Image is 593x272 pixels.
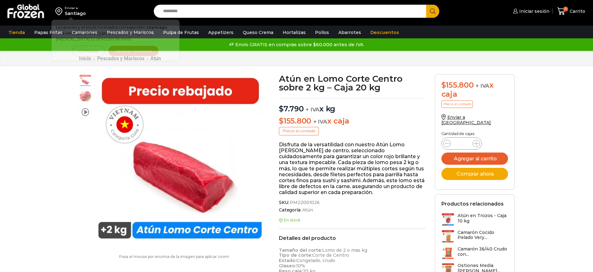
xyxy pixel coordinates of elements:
[279,116,311,125] bdi: 155.800
[279,117,426,126] p: x caja
[335,27,364,38] a: Abarrotes
[279,247,322,253] strong: Tamaño del corte:
[518,8,549,14] span: Iniciar sesión
[441,132,508,136] p: Cantidad de cajas
[279,200,426,205] span: SKU:
[5,27,28,38] a: Tienda
[458,213,508,224] h3: Atún en Trozos - Caja 10 kg
[279,116,284,125] span: $
[441,246,508,260] a: Camarón 36/40 Crudo con...
[279,74,426,92] h1: Atún en Lomo Corte Centro sobre 2 kg – Caja 20 kg
[279,258,296,263] strong: Estado:
[511,5,549,17] a: Iniciar sesión
[279,218,426,222] p: En stock
[279,104,284,113] span: $
[441,81,508,99] div: x caja
[205,27,237,38] a: Appetizers
[441,201,504,207] h2: Productos relacionados
[458,246,508,257] h3: Camarón 36/40 Crudo con...
[240,27,276,38] a: Queso Crema
[65,10,86,17] div: Santiago
[79,255,270,259] p: Pasa el mouse por encima de la imagen para aplicar zoom
[72,46,105,56] button: Continuar
[79,90,92,102] span: atun-lomo-corte
[289,200,320,205] span: PM22001026
[56,24,175,42] p: Los precios y el stock mostrados corresponden a . Para ver disponibilidad y precios en otras regi...
[476,83,489,89] span: + IVA
[313,119,327,125] span: + IVA
[441,80,446,90] span: $
[279,98,426,114] p: x kg
[426,5,439,18] button: Search button
[312,27,332,38] a: Pollos
[279,235,426,241] h2: Detalles del producto
[279,252,312,258] strong: Tipo de corte:
[279,142,426,196] p: Disfruta de la versatilidad con nuestro Atún Lomo [PERSON_NAME] de centro, seleccionado cuidadosa...
[95,74,266,245] div: 1 / 3
[160,27,202,38] a: Pulpa de Frutas
[563,7,568,12] span: 0
[441,213,508,226] a: Atún en Trozos - Caja 10 kg
[441,168,508,180] button: Comprar ahora
[95,74,266,245] img: atun corte centro
[456,139,468,148] input: Product quantity
[279,207,426,213] span: Categoría:
[279,127,319,135] p: Precio al contado
[31,27,66,38] a: Papas Fritas
[301,207,313,213] a: Atún
[79,75,92,87] span: atun corte centro
[279,104,304,113] bdi: 7.790
[441,230,508,243] a: Camarón Cocido Pelado Very...
[367,27,402,38] a: Descuentos
[441,114,491,125] a: Enviar a [GEOGRAPHIC_DATA]
[280,27,309,38] a: Hortalizas
[148,25,167,30] strong: Santiago
[441,80,474,90] bdi: 155.800
[458,230,508,240] h3: Camarón Cocido Pelado Very...
[279,263,296,269] strong: Glaseo:
[568,8,585,14] span: Carrito
[441,153,508,165] button: Agregar al carrito
[306,106,319,113] span: + IVA
[65,6,86,10] div: Enviar a
[441,100,473,108] p: Precio al contado
[108,46,159,56] button: Cambiar Dirección
[55,6,65,17] img: address-field-icon.svg
[556,4,587,19] a: 0 Carrito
